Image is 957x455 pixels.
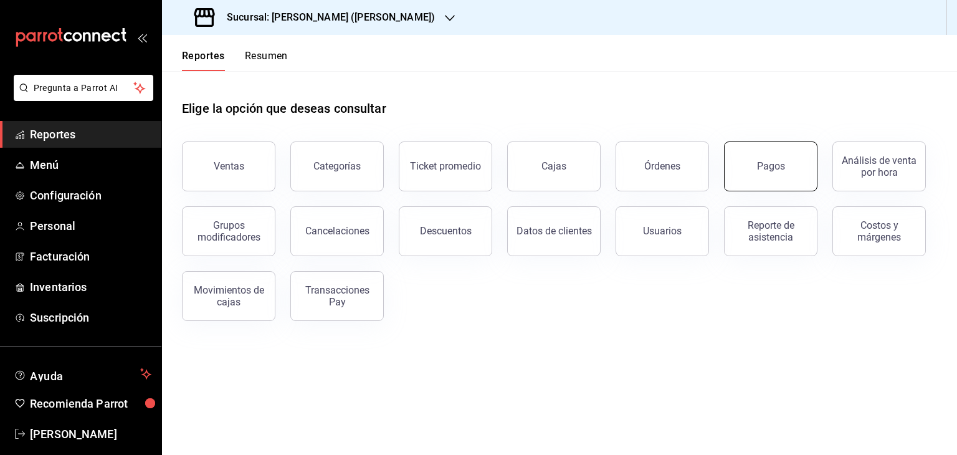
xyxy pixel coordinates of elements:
[420,225,472,237] div: Descuentos
[182,50,288,71] div: navigation tabs
[214,160,244,172] div: Ventas
[517,225,592,237] div: Datos de clientes
[541,160,566,172] div: Cajas
[190,284,267,308] div: Movimientos de cajas
[217,10,435,25] h3: Sucursal: [PERSON_NAME] ([PERSON_NAME])
[30,126,151,143] span: Reportes
[137,32,147,42] button: open_drawer_menu
[732,219,809,243] div: Reporte de asistencia
[757,160,785,172] div: Pagos
[840,155,918,178] div: Análisis de venta por hora
[30,366,135,381] span: Ayuda
[290,206,384,256] button: Cancelaciones
[616,141,709,191] button: Órdenes
[190,219,267,243] div: Grupos modificadores
[410,160,481,172] div: Ticket promedio
[30,426,151,443] span: [PERSON_NAME]
[399,206,492,256] button: Descuentos
[182,99,386,118] h1: Elige la opción que deseas consultar
[182,206,275,256] button: Grupos modificadores
[290,271,384,321] button: Transacciones Pay
[30,218,151,234] span: Personal
[30,156,151,173] span: Menú
[34,82,134,95] span: Pregunta a Parrot AI
[724,141,817,191] button: Pagos
[30,248,151,265] span: Facturación
[507,206,601,256] button: Datos de clientes
[399,141,492,191] button: Ticket promedio
[305,225,369,237] div: Cancelaciones
[313,160,361,172] div: Categorías
[182,141,275,191] button: Ventas
[30,395,151,412] span: Recomienda Parrot
[9,90,153,103] a: Pregunta a Parrot AI
[30,309,151,326] span: Suscripción
[840,219,918,243] div: Costos y márgenes
[14,75,153,101] button: Pregunta a Parrot AI
[245,50,288,71] button: Resumen
[832,141,926,191] button: Análisis de venta por hora
[30,187,151,204] span: Configuración
[644,160,680,172] div: Órdenes
[507,141,601,191] button: Cajas
[182,271,275,321] button: Movimientos de cajas
[832,206,926,256] button: Costos y márgenes
[724,206,817,256] button: Reporte de asistencia
[182,50,225,71] button: Reportes
[643,225,682,237] div: Usuarios
[290,141,384,191] button: Categorías
[616,206,709,256] button: Usuarios
[30,279,151,295] span: Inventarios
[298,284,376,308] div: Transacciones Pay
